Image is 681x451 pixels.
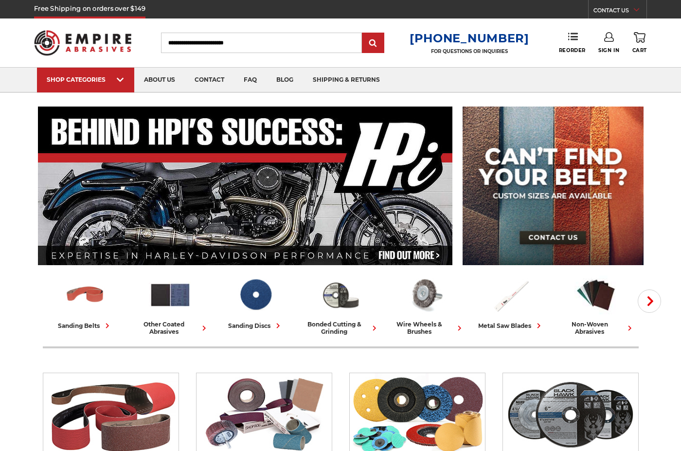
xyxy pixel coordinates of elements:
img: Empire Abrasives [34,24,131,62]
img: promo banner for custom belts. [463,107,644,265]
a: [PHONE_NUMBER] [410,31,529,45]
div: SHOP CATEGORIES [47,76,125,83]
input: Submit [363,34,383,53]
p: FOR QUESTIONS OR INQUIRIES [410,48,529,54]
a: contact [185,68,234,92]
a: metal saw blades [472,274,550,331]
a: sanding discs [217,274,294,331]
div: metal saw blades [478,321,544,331]
a: about us [134,68,185,92]
a: non-woven abrasives [557,274,635,335]
span: Cart [632,47,647,54]
a: CONTACT US [593,5,646,18]
button: Next [638,289,661,313]
div: sanding discs [228,321,283,331]
div: wire wheels & brushes [387,321,465,335]
a: shipping & returns [303,68,390,92]
div: other coated abrasives [132,321,209,335]
img: Sanding Belts [64,274,107,316]
a: Reorder [559,32,586,53]
div: bonded cutting & grinding [302,321,379,335]
a: wire wheels & brushes [387,274,465,335]
a: faq [234,68,267,92]
img: Metal Saw Blades [489,274,532,316]
span: Reorder [559,47,586,54]
img: Bonded Cutting & Grinding [319,274,362,316]
img: Sanding Discs [234,274,277,316]
img: Other Coated Abrasives [149,274,192,316]
a: bonded cutting & grinding [302,274,379,335]
div: non-woven abrasives [557,321,635,335]
a: blog [267,68,303,92]
a: Cart [632,32,647,54]
span: Sign In [598,47,619,54]
img: Wire Wheels & Brushes [404,274,447,316]
div: sanding belts [58,321,112,331]
a: sanding belts [47,274,124,331]
img: Banner for an interview featuring Horsepower Inc who makes Harley performance upgrades featured o... [38,107,453,265]
img: Non-woven Abrasives [574,274,617,316]
a: other coated abrasives [132,274,209,335]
